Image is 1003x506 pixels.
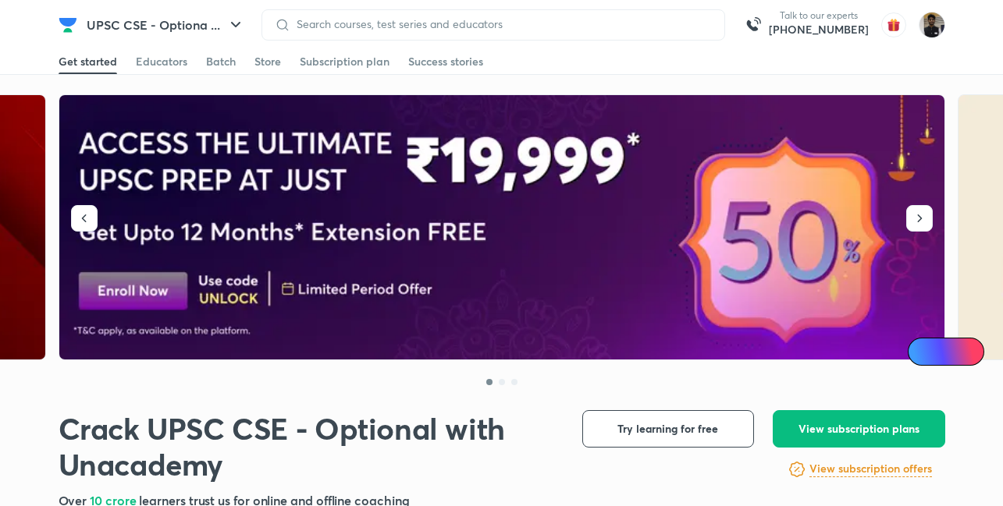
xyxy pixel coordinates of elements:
span: Try learning for free [617,421,718,437]
div: Get started [59,54,117,69]
div: Batch [206,54,236,69]
a: View subscription offers [809,460,932,479]
div: Success stories [408,54,483,69]
div: Store [254,54,281,69]
div: Subscription plan [300,54,389,69]
a: Subscription plan [300,49,389,74]
img: Icon [917,345,930,358]
span: Ai Doubts [934,345,975,358]
a: Batch [206,49,236,74]
img: avatar [881,12,906,37]
div: Educators [136,54,187,69]
button: View subscription plans [773,410,945,448]
img: call-us [738,9,769,41]
a: Store [254,49,281,74]
a: Get started [59,49,117,74]
a: [PHONE_NUMBER] [769,22,869,37]
a: Educators [136,49,187,74]
input: Search courses, test series and educators [290,18,712,30]
p: Talk to our experts [769,9,869,22]
h1: Crack UPSC CSE - Optional with Unacademy [59,410,557,483]
img: Company Logo [59,16,77,34]
a: Ai Doubts [908,338,984,366]
a: Success stories [408,49,483,74]
span: View subscription plans [798,421,919,437]
h6: View subscription offers [809,461,932,477]
button: Try learning for free [582,410,754,448]
button: UPSC CSE - Optiona ... [77,9,254,41]
img: Vivek Vivek [919,12,945,38]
